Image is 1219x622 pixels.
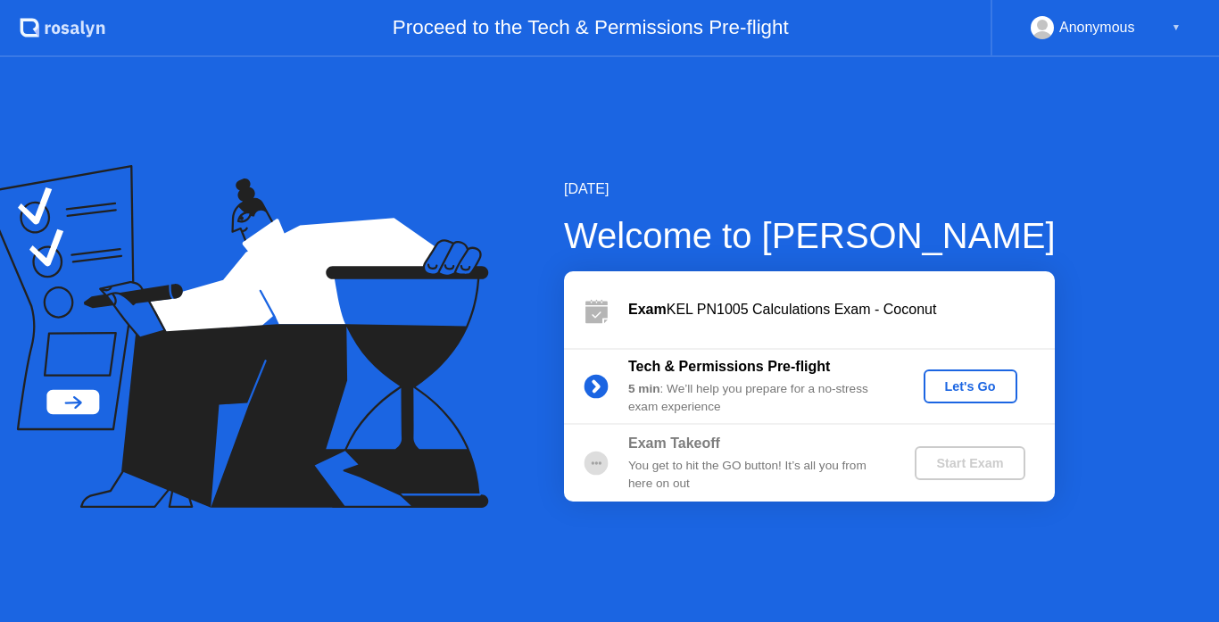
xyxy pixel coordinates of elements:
[628,302,667,317] b: Exam
[931,379,1010,394] div: Let's Go
[628,359,830,374] b: Tech & Permissions Pre-flight
[564,178,1056,200] div: [DATE]
[628,382,660,395] b: 5 min
[922,456,1017,470] div: Start Exam
[628,380,885,417] div: : We’ll help you prepare for a no-stress exam experience
[1059,16,1135,39] div: Anonymous
[564,209,1056,262] div: Welcome to [PERSON_NAME]
[628,435,720,451] b: Exam Takeoff
[924,369,1017,403] button: Let's Go
[628,457,885,493] div: You get to hit the GO button! It’s all you from here on out
[1172,16,1181,39] div: ▼
[628,299,1055,320] div: KEL PN1005 Calculations Exam - Coconut
[915,446,1024,480] button: Start Exam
